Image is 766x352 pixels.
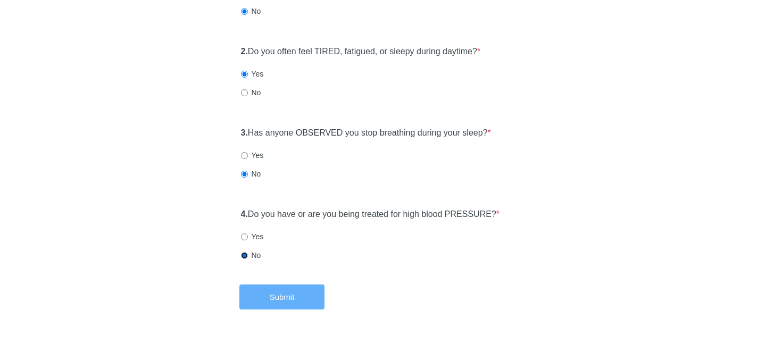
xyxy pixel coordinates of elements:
[241,127,491,139] label: Has anyone OBSERVED you stop breathing during your sleep?
[241,6,261,16] label: No
[241,87,261,98] label: No
[241,69,264,79] label: Yes
[241,89,248,96] input: No
[241,231,264,242] label: Yes
[241,209,248,219] strong: 4.
[241,169,261,179] label: No
[241,152,248,159] input: Yes
[241,47,248,56] strong: 2.
[241,250,261,261] label: No
[241,171,248,178] input: No
[241,46,481,58] label: Do you often feel TIRED, fatigued, or sleepy during daytime?
[241,128,248,137] strong: 3.
[239,284,324,309] button: Submit
[241,208,500,221] label: Do you have or are you being treated for high blood PRESSURE?
[241,8,248,15] input: No
[241,233,248,240] input: Yes
[241,150,264,161] label: Yes
[241,252,248,259] input: No
[241,71,248,78] input: Yes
